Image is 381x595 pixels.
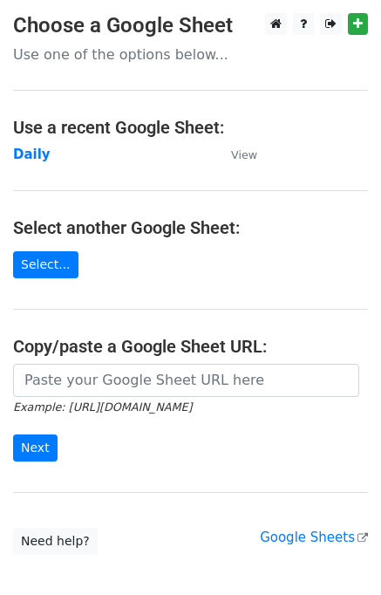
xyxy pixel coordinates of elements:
small: View [231,148,257,161]
a: Need help? [13,528,98,555]
h3: Choose a Google Sheet [13,13,368,38]
a: Daily [13,147,51,162]
a: Select... [13,251,78,278]
input: Paste your Google Sheet URL here [13,364,359,397]
a: View [214,147,257,162]
h4: Select another Google Sheet: [13,217,368,238]
input: Next [13,434,58,462]
a: Google Sheets [260,530,368,545]
h4: Copy/paste a Google Sheet URL: [13,336,368,357]
p: Use one of the options below... [13,45,368,64]
small: Example: [URL][DOMAIN_NAME] [13,400,192,414]
h4: Use a recent Google Sheet: [13,117,368,138]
